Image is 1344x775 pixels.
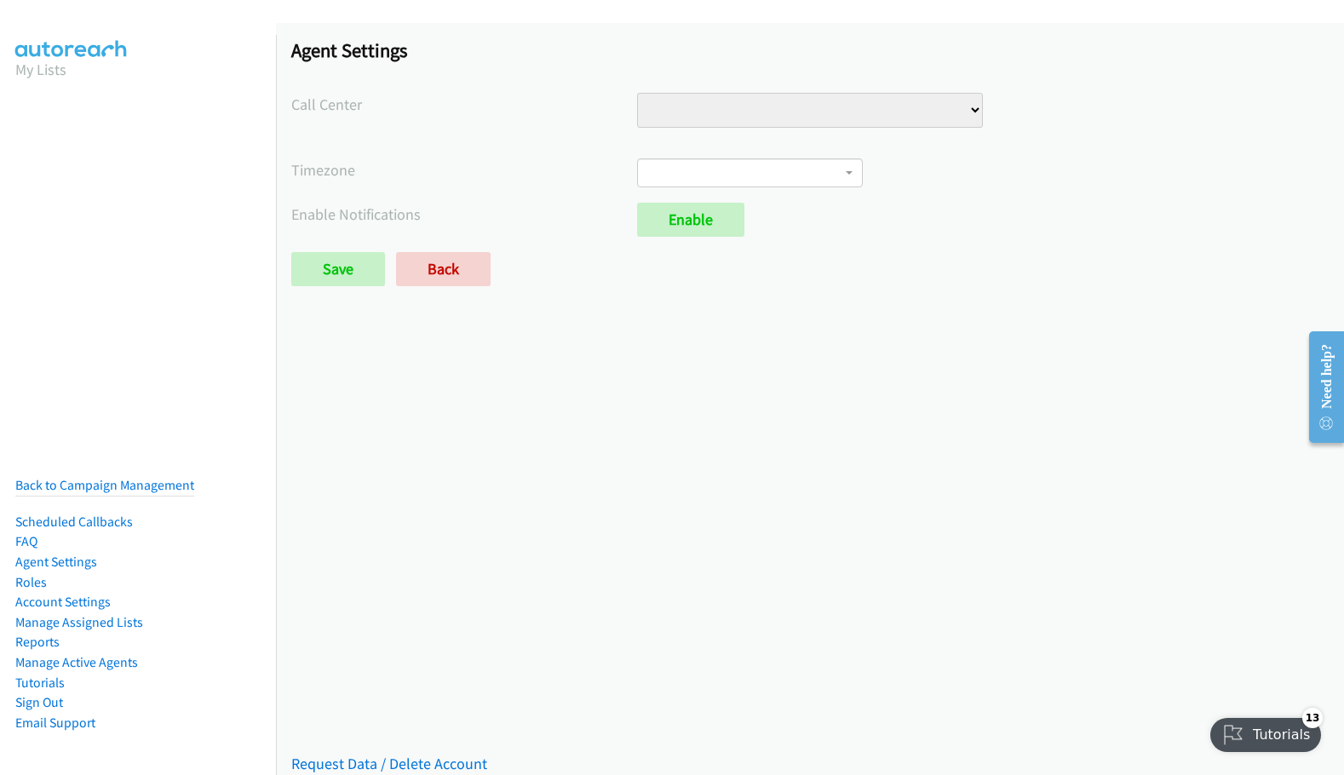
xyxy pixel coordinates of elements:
[291,203,637,226] label: Enable Notifications
[15,675,65,691] a: Tutorials
[15,715,95,731] a: Email Support
[15,614,143,630] a: Manage Assigned Lists
[15,533,37,549] a: FAQ
[1295,319,1344,455] iframe: Resource Center
[291,38,1329,62] h1: Agent Settings
[637,203,744,237] a: Enable
[291,158,637,181] label: Timezone
[15,60,66,79] a: My Lists
[15,594,111,610] a: Account Settings
[15,554,97,570] a: Agent Settings
[15,477,194,493] a: Back to Campaign Management
[15,694,63,710] a: Sign Out
[291,93,637,116] label: Call Center
[15,514,133,530] a: Scheduled Callbacks
[15,574,47,590] a: Roles
[291,252,385,286] input: Save
[15,654,138,670] a: Manage Active Agents
[15,634,60,650] a: Reports
[1200,701,1331,762] iframe: Checklist
[396,252,491,286] a: Back
[291,754,487,773] a: Request Data / Delete Account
